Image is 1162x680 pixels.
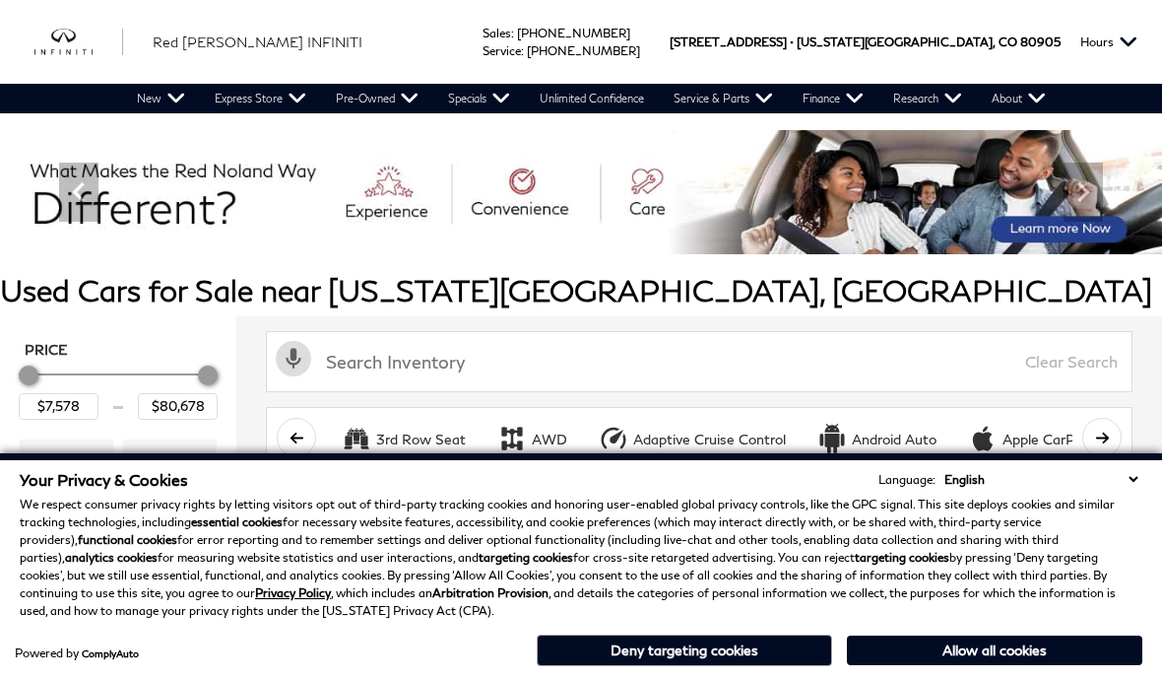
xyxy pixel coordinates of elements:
strong: analytics cookies [65,550,158,565]
div: 3rd Row Seat [342,424,371,453]
p: We respect consumer privacy rights by letting visitors opt out of third-party tracking cookies an... [20,496,1142,620]
button: Adaptive Cruise ControlAdaptive Cruise Control [588,418,797,459]
svg: Click to toggle on voice search [276,341,311,376]
button: scroll left [277,418,316,457]
a: infiniti [34,29,123,55]
div: Adaptive Cruise Control [599,424,628,453]
div: Maximum Price [198,366,218,385]
div: Powered by [15,647,139,659]
a: Specials [433,84,525,113]
div: 3rd Row Seat [376,431,466,448]
button: 3rd Row Seat3rd Row Seat [331,418,477,459]
span: Go to slide 2 [557,218,577,238]
a: Pre-Owned [321,84,433,113]
select: Language Select [939,470,1142,489]
img: INFINITI [34,29,123,55]
span: Sales [483,26,511,40]
a: ComplyAuto [82,647,139,659]
button: Apple CarPlayApple CarPlay [957,418,1104,459]
a: Research [878,84,977,113]
a: About [977,84,1061,113]
strong: targeting cookies [479,550,573,565]
div: Language: [878,474,936,486]
button: AWDAWD [486,418,578,459]
div: Minimum Price [19,366,38,385]
span: Go to slide 3 [585,218,605,238]
button: Deny targeting cookies [537,635,832,666]
span: : [521,43,524,58]
div: Android Auto [852,431,936,448]
a: Express Store [200,84,321,113]
a: [STREET_ADDRESS] • [US_STATE][GEOGRAPHIC_DATA], CO 80905 [670,34,1061,49]
a: Unlimited Confidence [525,84,659,113]
button: Allow all cookies [847,636,1142,665]
a: Finance [788,84,878,113]
strong: Arbitration Provision [432,585,549,600]
input: Minimum [19,393,98,419]
div: Previous [59,163,98,222]
div: Adaptive Cruise Control [633,431,786,448]
div: Apple CarPlay [968,424,998,453]
div: YearYear [20,440,113,530]
span: Go to slide 1 [530,218,549,238]
input: Search Inventory [266,331,1132,392]
div: Android Auto [817,424,847,453]
div: Price [19,359,218,419]
a: [PHONE_NUMBER] [527,43,640,58]
div: Apple CarPlay [1002,431,1093,448]
a: New [122,84,200,113]
strong: essential cookies [191,514,283,529]
a: Service & Parts [659,84,788,113]
strong: targeting cookies [855,550,949,565]
span: Service [483,43,521,58]
span: Red [PERSON_NAME] INFINITI [153,34,362,50]
strong: functional cookies [78,532,177,547]
div: AWD [532,431,567,448]
nav: Main Navigation [122,84,1061,113]
button: Android AutoAndroid Auto [807,418,947,459]
h5: Price [25,341,212,359]
input: Maximum [138,393,218,419]
span: : [511,26,514,40]
a: Red [PERSON_NAME] INFINITI [153,32,362,52]
div: MakeMake [123,440,217,530]
span: Go to slide 4 [613,218,632,238]
button: scroll right [1082,418,1122,457]
a: [PHONE_NUMBER] [517,26,630,40]
span: Your Privacy & Cookies [20,470,188,489]
div: AWD [497,424,527,453]
div: Next [1064,163,1103,222]
a: Privacy Policy [255,585,331,600]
